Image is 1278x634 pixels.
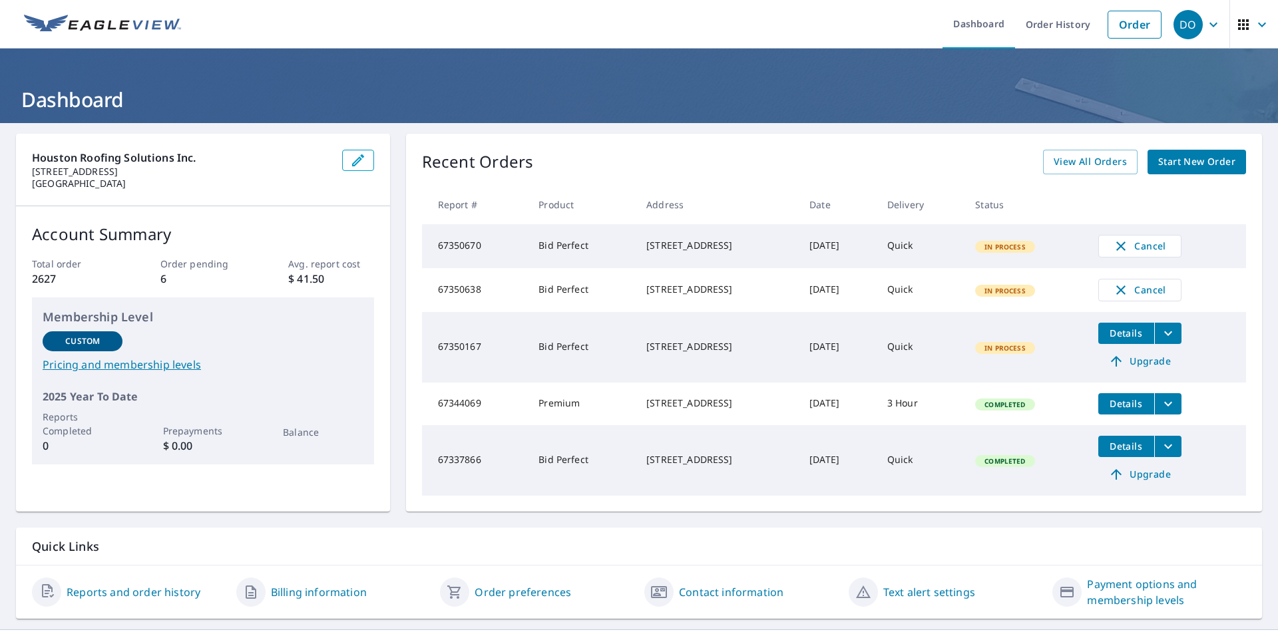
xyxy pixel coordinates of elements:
p: [STREET_ADDRESS] [32,166,331,178]
td: Quick [877,224,964,268]
a: Text alert settings [883,584,975,600]
td: 67350638 [422,268,529,312]
td: Quick [877,425,964,496]
a: Payment options and membership levels [1087,576,1246,608]
div: [STREET_ADDRESS] [646,283,788,296]
th: Product [528,185,636,224]
p: $ 41.50 [288,271,373,287]
td: [DATE] [799,312,877,383]
td: 67344069 [422,383,529,425]
th: Address [636,185,799,224]
a: Upgrade [1098,351,1181,372]
td: Bid Perfect [528,224,636,268]
span: Start New Order [1158,154,1235,170]
p: 2627 [32,271,117,287]
p: 0 [43,438,122,454]
span: Details [1106,440,1146,452]
p: $ 0.00 [163,438,243,454]
a: Contact information [679,584,783,600]
span: Completed [976,456,1033,466]
button: detailsBtn-67337866 [1098,436,1154,457]
td: [DATE] [799,425,877,496]
a: Billing information [271,584,367,600]
p: [GEOGRAPHIC_DATA] [32,178,331,190]
p: Membership Level [43,308,363,326]
th: Report # [422,185,529,224]
a: Order [1108,11,1162,39]
th: Status [964,185,1087,224]
button: Cancel [1098,279,1181,301]
td: 67350167 [422,312,529,383]
p: Recent Orders [422,150,534,174]
div: [STREET_ADDRESS] [646,340,788,353]
span: Cancel [1112,238,1168,254]
div: DO [1173,10,1203,39]
td: Quick [877,268,964,312]
td: Bid Perfect [528,268,636,312]
p: Houston Roofing Solutions Inc. [32,150,331,166]
p: Total order [32,257,117,271]
button: detailsBtn-67344069 [1098,393,1154,414]
span: View All Orders [1054,154,1127,170]
p: Order pending [160,257,246,271]
p: Avg. report cost [288,257,373,271]
td: 3 Hour [877,383,964,425]
span: In Process [976,286,1034,295]
div: [STREET_ADDRESS] [646,396,788,410]
h1: Dashboard [16,86,1262,113]
a: Pricing and membership levels [43,357,363,373]
p: Prepayments [163,424,243,438]
td: [DATE] [799,383,877,425]
td: Premium [528,383,636,425]
td: Bid Perfect [528,312,636,383]
a: Start New Order [1148,150,1246,174]
button: detailsBtn-67350167 [1098,323,1154,344]
span: Cancel [1112,282,1168,298]
span: Details [1106,397,1146,410]
div: [STREET_ADDRESS] [646,239,788,252]
td: [DATE] [799,268,877,312]
td: 67350670 [422,224,529,268]
th: Date [799,185,877,224]
a: Upgrade [1098,464,1181,485]
p: Reports Completed [43,410,122,438]
img: EV Logo [24,15,181,35]
span: Completed [976,400,1033,409]
button: filesDropdownBtn-67350167 [1154,323,1181,344]
p: Account Summary [32,222,374,246]
span: Upgrade [1106,353,1173,369]
span: In Process [976,343,1034,353]
div: [STREET_ADDRESS] [646,453,788,466]
span: Details [1106,327,1146,339]
th: Delivery [877,185,964,224]
p: Balance [283,425,363,439]
p: Quick Links [32,538,1246,555]
span: In Process [976,242,1034,251]
a: Order preferences [475,584,571,600]
a: Reports and order history [67,584,200,600]
p: 2025 Year To Date [43,389,363,404]
span: Upgrade [1106,466,1173,482]
button: Cancel [1098,235,1181,257]
p: 6 [160,271,246,287]
a: View All Orders [1043,150,1138,174]
button: filesDropdownBtn-67344069 [1154,393,1181,414]
td: 67337866 [422,425,529,496]
button: filesDropdownBtn-67337866 [1154,436,1181,457]
p: Custom [65,335,100,347]
td: Bid Perfect [528,425,636,496]
td: [DATE] [799,224,877,268]
td: Quick [877,312,964,383]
